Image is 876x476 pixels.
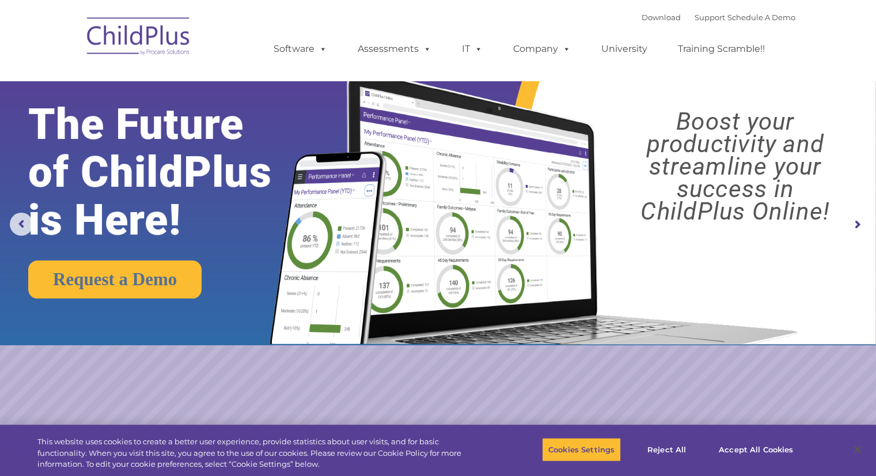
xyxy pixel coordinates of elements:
[28,260,202,299] a: Request a Demo
[160,76,195,85] span: Last name
[727,13,795,22] a: Schedule A Demo
[502,37,582,61] a: Company
[666,37,776,61] a: Training Scramble!!
[262,37,339,61] a: Software
[695,13,725,22] a: Support
[37,436,482,470] div: This website uses cookies to create a better user experience, provide statistics about user visit...
[28,100,308,244] rs-layer: The Future of ChildPlus is Here!
[642,13,681,22] a: Download
[160,123,209,132] span: Phone number
[712,437,799,462] button: Accept All Cookies
[450,37,494,61] a: IT
[346,37,443,61] a: Assessments
[542,437,621,462] button: Cookies Settings
[81,9,196,67] img: ChildPlus by Procare Solutions
[590,37,659,61] a: University
[845,437,870,462] button: Close
[642,13,795,22] font: |
[605,110,865,222] rs-layer: Boost your productivity and streamline your success in ChildPlus Online!
[631,437,703,462] button: Reject All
